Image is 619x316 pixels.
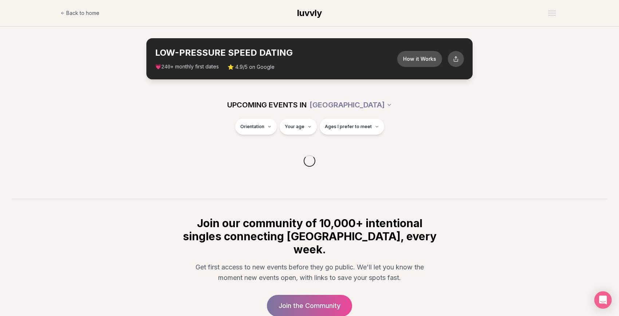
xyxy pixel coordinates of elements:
[309,97,392,113] button: [GEOGRAPHIC_DATA]
[181,217,438,256] h2: Join our community of 10,000+ intentional singles connecting [GEOGRAPHIC_DATA], every week.
[594,291,612,309] div: Open Intercom Messenger
[228,63,275,71] span: ⭐ 4.9/5 on Google
[227,100,307,110] span: UPCOMING EVENTS IN
[297,7,322,19] a: luvvly
[325,124,372,130] span: Ages I prefer to meet
[187,262,432,283] p: Get first access to new events before they go public. We'll let you know the moment new events op...
[320,119,384,135] button: Ages I prefer to meet
[280,119,317,135] button: Your age
[155,63,219,71] span: 💗 + monthly first dates
[297,8,322,18] span: luvvly
[60,6,99,20] a: Back to home
[240,124,264,130] span: Orientation
[161,64,170,70] span: 240
[397,51,442,67] button: How it Works
[235,119,277,135] button: Orientation
[66,9,99,17] span: Back to home
[155,47,397,59] h2: LOW-PRESSURE SPEED DATING
[285,124,304,130] span: Your age
[545,8,559,19] button: Open menu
